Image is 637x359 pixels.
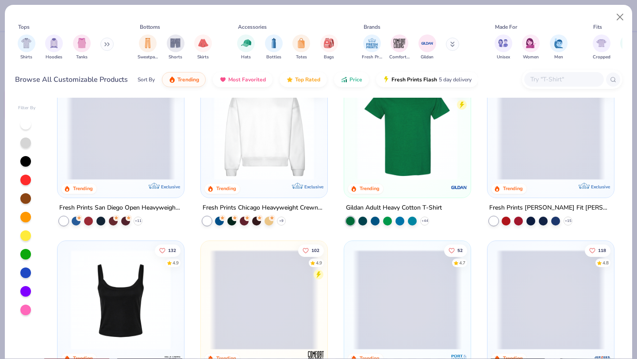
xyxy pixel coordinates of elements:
[364,23,380,31] div: Brands
[526,38,536,48] img: Women Image
[316,260,322,267] div: 4.9
[198,38,208,48] img: Skirts Image
[265,34,283,61] div: filter for Bottles
[362,34,382,61] div: filter for Fresh Prints
[593,54,610,61] span: Cropped
[311,248,319,253] span: 102
[495,23,517,31] div: Made For
[362,34,382,61] button: filter button
[169,54,182,61] span: Shorts
[155,244,181,257] button: Like
[554,54,563,61] span: Men
[295,76,320,83] span: Top Rated
[138,54,158,61] span: Sweatpants
[241,38,251,48] img: Hats Image
[598,248,606,253] span: 118
[170,38,180,48] img: Shorts Image
[324,38,334,48] img: Bags Image
[238,23,267,31] div: Accessories
[140,23,160,31] div: Bottoms
[45,34,63,61] div: filter for Hoodies
[376,72,478,87] button: Fresh Prints Flash5 day delivery
[20,54,32,61] span: Shirts
[522,34,540,61] div: filter for Women
[383,76,390,83] img: flash.gif
[550,34,568,61] div: filter for Men
[593,23,602,31] div: Fits
[346,202,442,213] div: Gildan Adult Heavy Cotton T-Shirt
[210,80,318,179] img: 1358499d-a160-429c-9f1e-ad7a3dc244c9
[389,34,410,61] button: filter button
[495,34,512,61] div: filter for Unisex
[564,218,571,223] span: + 15
[593,34,610,61] div: filter for Cropped
[59,202,182,213] div: Fresh Prints San Diego Open Heavyweight Sweatpants
[18,105,36,111] div: Filter By
[362,54,382,61] span: Fresh Prints
[18,34,35,61] div: filter for Shirts
[391,76,437,83] span: Fresh Prints Flash
[591,183,610,189] span: Exclusive
[46,54,62,61] span: Hoodies
[459,260,465,267] div: 4.7
[320,34,338,61] div: filter for Bags
[135,218,142,223] span: + 11
[269,38,279,48] img: Bottles Image
[286,76,293,83] img: TopRated.gif
[237,34,255,61] div: filter for Hats
[167,34,184,61] div: filter for Shorts
[593,34,610,61] button: filter button
[418,34,436,61] button: filter button
[365,37,379,50] img: Fresh Prints Image
[280,72,327,87] button: Top Rated
[324,54,334,61] span: Bags
[450,178,468,196] img: Gildan logo
[495,34,512,61] button: filter button
[66,250,175,350] img: 8af284bf-0d00-45ea-9003-ce4b9a3194ad
[585,244,610,257] button: Like
[177,76,199,83] span: Trending
[602,260,609,267] div: 4.8
[138,76,155,84] div: Sort By
[266,54,281,61] span: Bottles
[296,38,306,48] img: Totes Image
[596,38,606,48] img: Cropped Image
[241,54,251,61] span: Hats
[203,202,326,213] div: Fresh Prints Chicago Heavyweight Crewneck
[393,37,406,50] img: Comfort Colors Image
[457,248,463,253] span: 52
[73,34,91,61] button: filter button
[18,23,30,31] div: Tops
[161,183,180,189] span: Exclusive
[298,244,324,257] button: Like
[138,34,158,61] button: filter button
[194,34,212,61] button: filter button
[173,260,179,267] div: 4.9
[162,72,206,87] button: Trending
[389,54,410,61] span: Comfort Colors
[15,74,128,85] div: Browse All Customizable Products
[612,9,629,26] button: Close
[194,34,212,61] div: filter for Skirts
[522,34,540,61] button: filter button
[550,34,568,61] button: filter button
[296,54,307,61] span: Totes
[45,34,63,61] button: filter button
[21,38,31,48] img: Shirts Image
[444,244,467,257] button: Like
[389,34,410,61] div: filter for Comfort Colors
[228,76,266,83] span: Most Favorited
[349,76,362,83] span: Price
[169,248,177,253] span: 132
[292,34,310,61] div: filter for Totes
[489,202,612,213] div: Fresh Prints [PERSON_NAME] Fit [PERSON_NAME] Shirt with Stripes
[523,54,539,61] span: Women
[353,80,462,179] img: db319196-8705-402d-8b46-62aaa07ed94f
[169,76,176,83] img: trending.gif
[77,38,87,48] img: Tanks Image
[76,54,88,61] span: Tanks
[73,34,91,61] div: filter for Tanks
[421,218,428,223] span: + 44
[304,183,323,189] span: Exclusive
[219,76,226,83] img: most_fav.gif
